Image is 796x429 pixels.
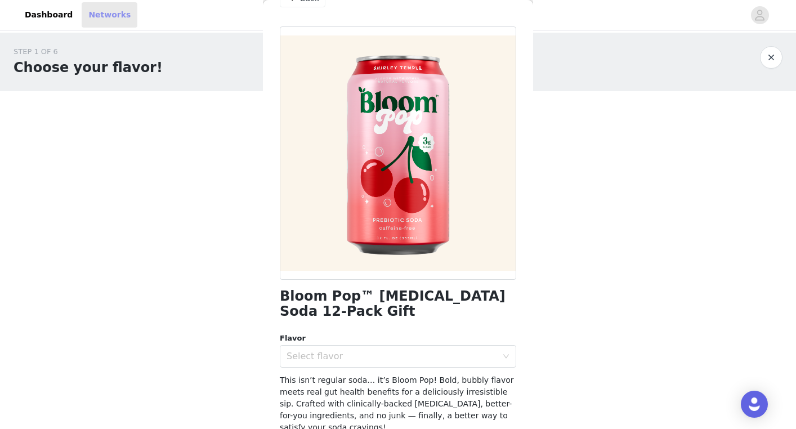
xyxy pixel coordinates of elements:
[741,391,768,418] div: Open Intercom Messenger
[280,289,516,319] h1: Bloom Pop™ [MEDICAL_DATA] Soda 12-Pack Gift
[14,57,163,78] h1: Choose your flavor!
[18,2,79,28] a: Dashboard
[754,6,765,24] div: avatar
[82,2,137,28] a: Networks
[503,353,509,361] i: icon: down
[287,351,497,362] div: Select flavor
[280,333,516,344] div: Flavor
[14,46,163,57] div: STEP 1 OF 6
